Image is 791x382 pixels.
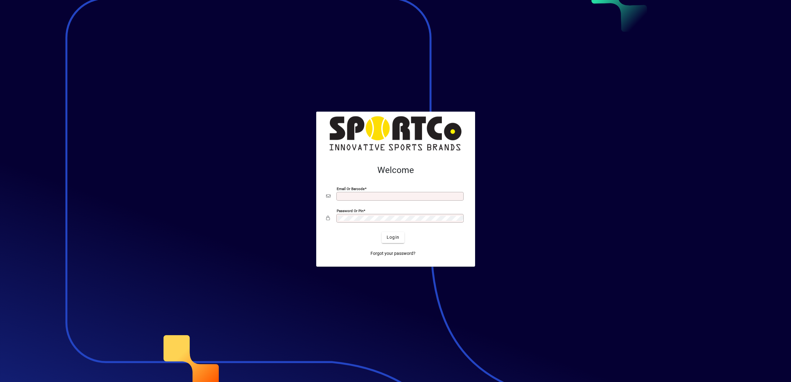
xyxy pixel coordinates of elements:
[387,234,399,241] span: Login
[326,165,465,175] h2: Welcome
[337,186,365,191] mat-label: Email or Barcode
[382,232,404,243] button: Login
[337,208,363,213] mat-label: Password or Pin
[368,248,418,259] a: Forgot your password?
[371,250,416,257] span: Forgot your password?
